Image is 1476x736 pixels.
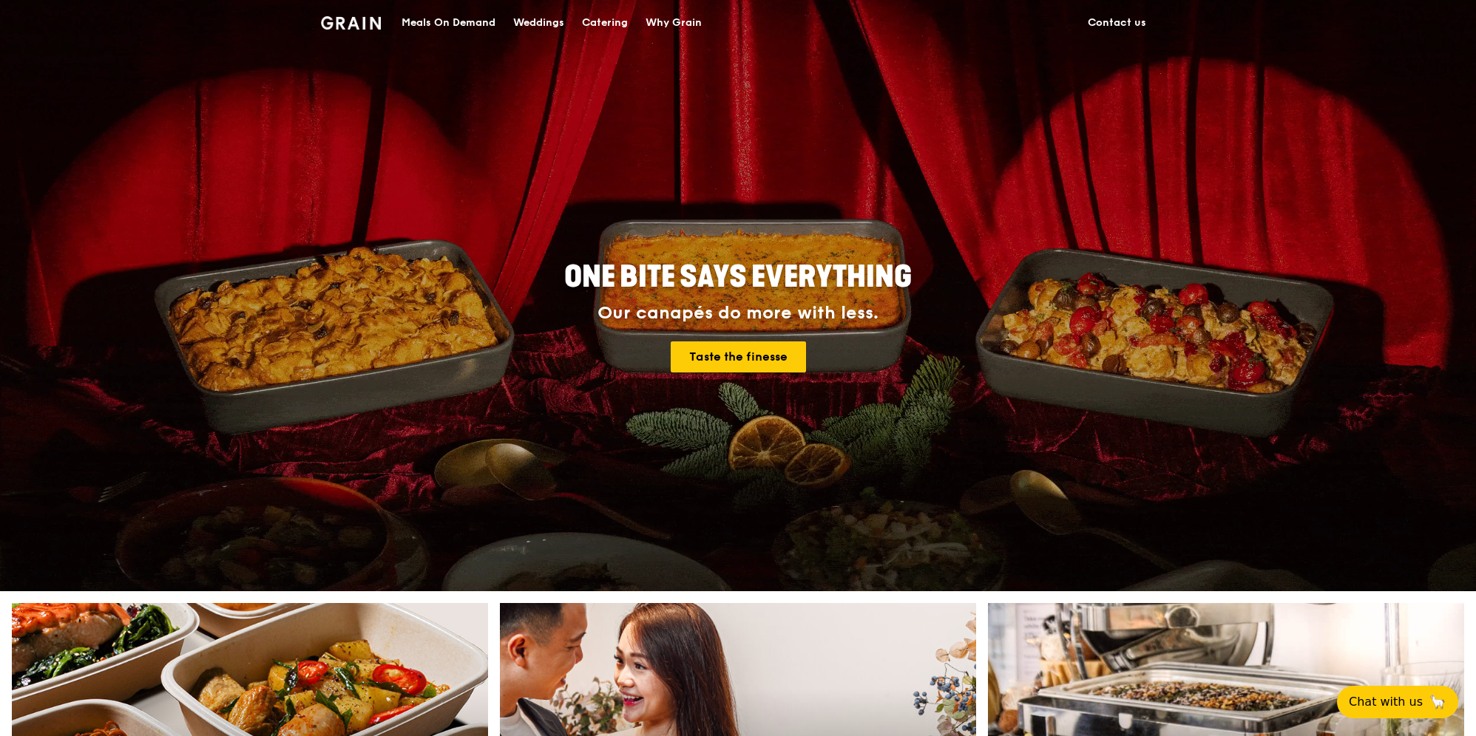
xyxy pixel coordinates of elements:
[573,1,637,45] a: Catering
[646,1,702,45] div: Why Grain
[582,1,628,45] div: Catering
[1337,686,1458,718] button: Chat with us🦙
[637,1,711,45] a: Why Grain
[671,341,806,372] a: Taste the finesse
[513,1,564,45] div: Weddings
[504,1,573,45] a: Weddings
[321,16,381,30] img: Grain
[1349,693,1423,711] span: Chat with us
[564,259,912,295] span: ONE BITE SAYS EVERYTHING
[1429,693,1446,711] span: 🦙
[1079,1,1155,45] a: Contact us
[472,303,1004,324] div: Our canapés do more with less.
[402,1,495,45] div: Meals On Demand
